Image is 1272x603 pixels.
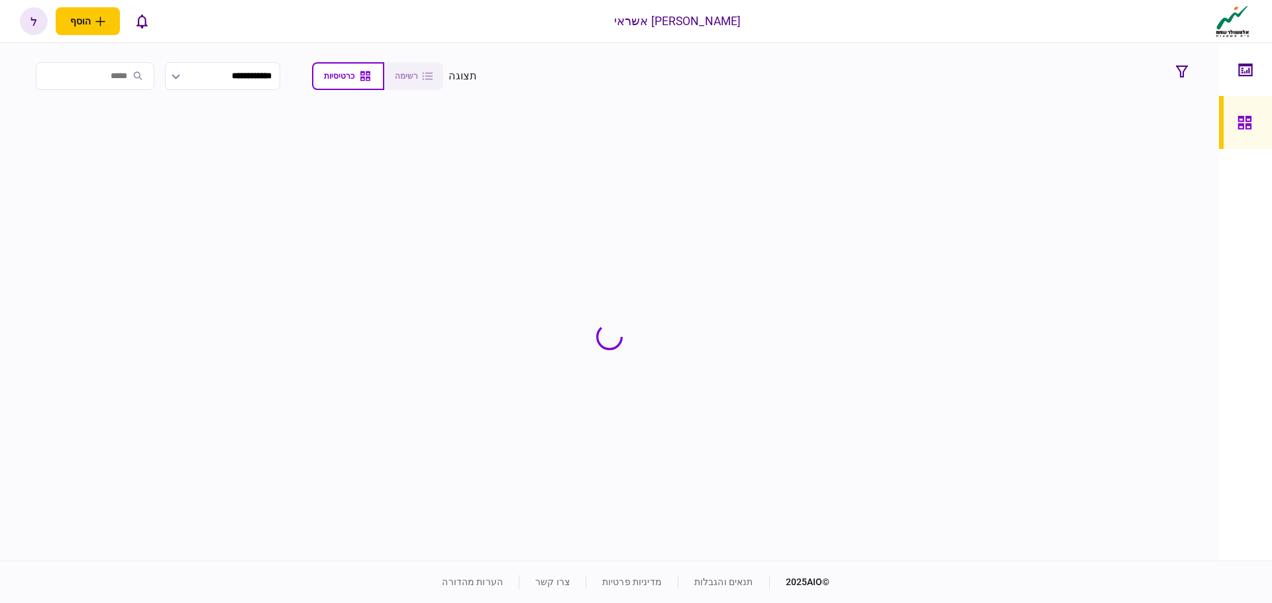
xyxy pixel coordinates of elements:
img: client company logo [1213,5,1252,38]
div: תצוגה [449,68,477,84]
span: רשימה [395,71,418,81]
div: [PERSON_NAME] אשראי [614,13,741,30]
button: ל [20,7,48,35]
button: רשימה [384,62,443,90]
div: © 2025 AIO [769,575,830,589]
button: פתח רשימת התראות [128,7,156,35]
button: כרטיסיות [312,62,384,90]
a: תנאים והגבלות [694,577,753,587]
button: פתח תפריט להוספת לקוח [56,7,120,35]
a: הערות מהדורה [442,577,503,587]
a: מדיניות פרטיות [602,577,662,587]
span: כרטיסיות [324,71,354,81]
a: צרו קשר [535,577,570,587]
